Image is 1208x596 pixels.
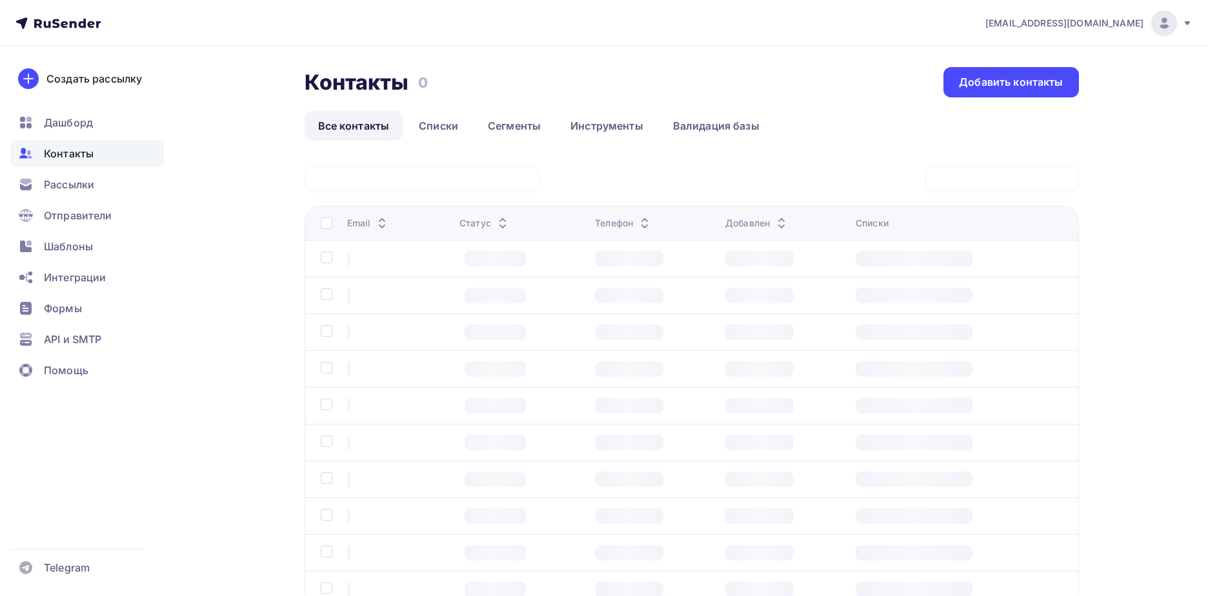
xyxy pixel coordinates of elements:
a: Рассылки [10,172,164,197]
div: Добавить контакты [959,75,1063,90]
span: Интеграции [44,270,106,285]
span: Рассылки [44,177,94,192]
span: Помощь [44,363,88,378]
h3: 0 [418,74,428,92]
a: Контакты [10,141,164,166]
a: [EMAIL_ADDRESS][DOMAIN_NAME] [985,10,1193,36]
span: Формы [44,301,82,316]
span: Telegram [44,560,90,575]
a: Сегменты [474,111,554,141]
a: Инструменты [557,111,657,141]
a: Формы [10,295,164,321]
a: Валидация базы [659,111,773,141]
h2: Контакты [305,70,409,95]
a: Списки [405,111,472,141]
span: [EMAIL_ADDRESS][DOMAIN_NAME] [985,17,1143,30]
span: Отправители [44,208,112,223]
div: Добавлен [725,217,789,230]
a: Дашборд [10,110,164,135]
div: Списки [856,217,889,230]
span: Контакты [44,146,94,161]
div: Статус [459,217,510,230]
a: Отправители [10,203,164,228]
span: API и SMTP [44,332,101,347]
a: Все контакты [305,111,403,141]
div: Создать рассылку [46,71,142,86]
a: Шаблоны [10,233,164,259]
span: Дашборд [44,115,93,130]
div: Телефон [595,217,652,230]
span: Шаблоны [44,239,93,254]
div: Email [347,217,390,230]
